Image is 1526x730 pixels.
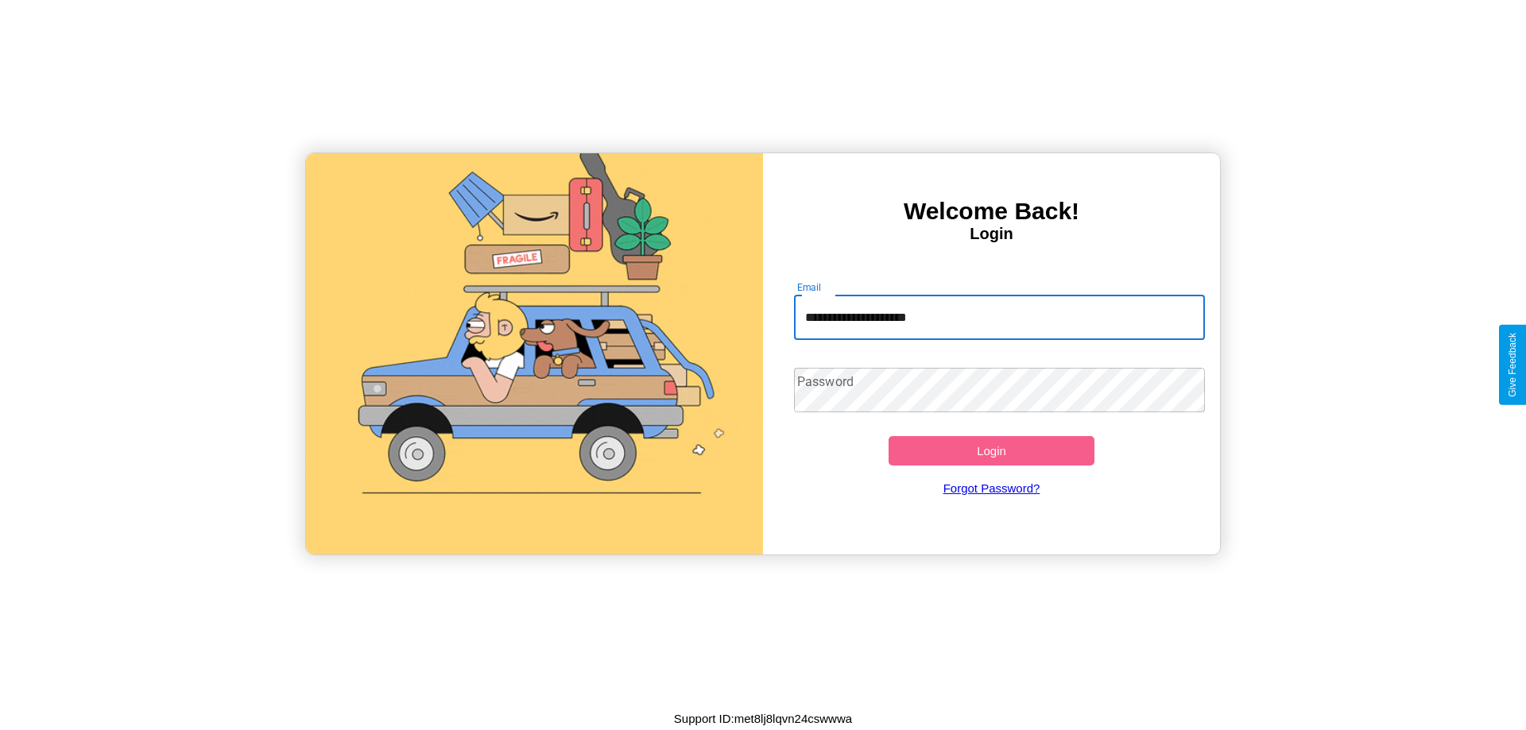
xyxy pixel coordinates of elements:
[763,225,1220,243] h4: Login
[674,708,852,729] p: Support ID: met8lj8lqvn24cswwwa
[786,465,1198,511] a: Forgot Password?
[889,436,1094,465] button: Login
[797,280,822,294] label: Email
[306,153,763,554] img: gif
[763,198,1220,225] h3: Welcome Back!
[1507,333,1518,397] div: Give Feedback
